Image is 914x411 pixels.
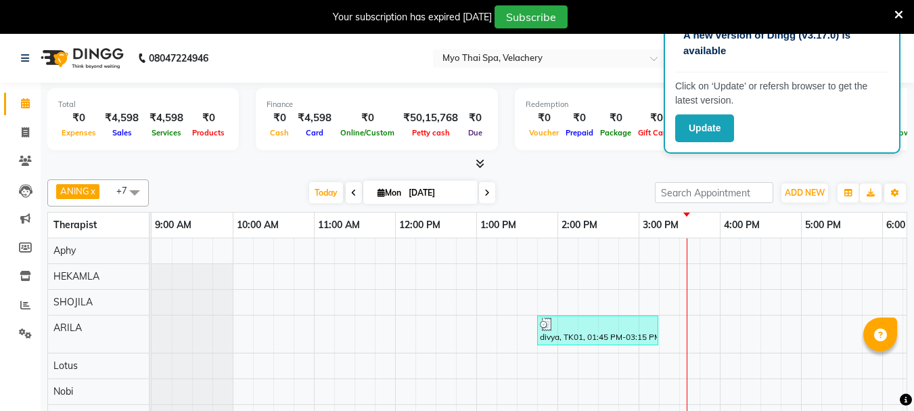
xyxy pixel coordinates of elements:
[398,110,463,126] div: ₹50,15,768
[267,128,292,137] span: Cash
[655,182,773,203] input: Search Appointment
[409,128,453,137] span: Petty cash
[109,128,135,137] span: Sales
[149,39,208,77] b: 08047224946
[89,186,95,196] a: x
[35,39,127,77] img: logo
[333,10,492,24] div: Your subscription has expired [DATE]
[635,128,678,137] span: Gift Cards
[144,110,189,126] div: ₹4,598
[785,188,825,198] span: ADD NEW
[53,244,76,257] span: Aphy
[152,215,195,235] a: 9:00 AM
[189,110,228,126] div: ₹0
[558,215,601,235] a: 2:00 PM
[562,110,597,126] div: ₹0
[53,385,73,397] span: Nobi
[675,79,889,108] p: Click on ‘Update’ or refersh browser to get the latest version.
[675,114,734,142] button: Update
[60,186,89,196] span: ANING
[58,99,228,110] div: Total
[53,322,82,334] span: ARILA
[302,128,327,137] span: Card
[53,360,78,372] span: Lotus
[526,110,562,126] div: ₹0
[635,110,678,126] div: ₹0
[189,128,228,137] span: Products
[683,28,881,58] p: A new version of Dingg (v3.17.0) is available
[53,219,97,231] span: Therapist
[309,182,343,203] span: Today
[58,110,99,126] div: ₹0
[396,215,444,235] a: 12:00 PM
[337,128,398,137] span: Online/Custom
[597,110,635,126] div: ₹0
[857,357,900,397] iframe: chat widget
[267,110,292,126] div: ₹0
[802,215,844,235] a: 5:00 PM
[116,185,137,196] span: +7
[526,99,708,110] div: Redemption
[539,318,657,343] div: divya, TK01, 01:45 PM-03:15 PM, Aroma 90mins NB
[148,128,185,137] span: Services
[463,110,487,126] div: ₹0
[781,183,828,202] button: ADD NEW
[99,110,144,126] div: ₹4,598
[477,215,520,235] a: 1:00 PM
[597,128,635,137] span: Package
[526,128,562,137] span: Voucher
[495,5,568,28] button: Subscribe
[267,99,487,110] div: Finance
[465,128,486,137] span: Due
[233,215,282,235] a: 10:00 AM
[337,110,398,126] div: ₹0
[721,215,763,235] a: 4:00 PM
[405,183,472,203] input: 2025-09-01
[374,188,405,198] span: Mon
[53,296,93,308] span: SHOJILA
[315,215,363,235] a: 11:00 AM
[292,110,337,126] div: ₹4,598
[562,128,597,137] span: Prepaid
[639,215,682,235] a: 3:00 PM
[53,270,99,282] span: HEKAMLA
[58,128,99,137] span: Expenses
